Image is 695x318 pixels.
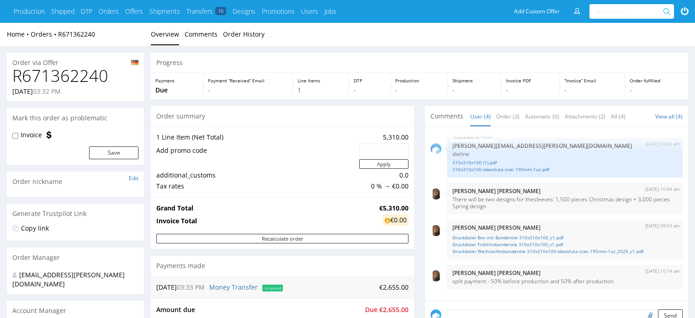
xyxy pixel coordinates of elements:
a: Attachments (2) [565,107,605,126]
a: Orders [99,7,119,16]
p: Payment “Received” Email [208,77,288,84]
td: additional_customs [156,170,357,181]
a: Jobs [324,7,336,16]
img: de-3323814006fe6739493d27057954941830b59eff37ebaac994310e17c522dd57.png [131,60,138,65]
span: Due €2,655.00 [365,305,409,314]
a: Home [7,30,31,38]
span: 03:32 PM [33,87,61,96]
button: Apply [359,159,409,169]
td: Amount due [156,304,363,315]
span: 16 [215,7,226,15]
p: [DATE] [12,87,61,96]
p: [DATE] 10:14 am [645,268,680,275]
a: Comments [185,23,218,45]
p: [PERSON_NAME] [PERSON_NAME] [452,188,677,194]
p: - [208,86,288,95]
p: [DATE] 08:06 am [645,140,680,147]
strong: Grand Total [156,204,193,212]
p: [DATE] 10:54 am [645,186,680,193]
p: Production [395,77,443,84]
td: 0.0 [357,170,409,181]
p: “Invoice” Email [564,77,620,84]
a: 310x310x100 (1).pdf [452,159,677,166]
a: Promotions [262,7,295,16]
img: mini_magick20220215-216-18q3urg.jpeg [430,225,441,236]
p: - [452,86,497,95]
a: 310x310x100-obwoluta-szer.195mm-1uz.pdf [452,166,677,173]
p: - [395,86,443,95]
a: Production [14,7,45,16]
td: Add promo code [156,143,357,158]
p: Payment [155,77,198,84]
button: Recalculate order [156,234,409,243]
a: Users [301,7,318,16]
p: [PERSON_NAME] [PERSON_NAME] [452,224,677,231]
img: mini_magick20220215-216-18q3urg.jpeg [430,270,441,281]
p: dieline [452,151,677,157]
p: - [564,86,620,95]
button: Save [89,146,138,159]
a: User (4) [470,107,491,126]
td: 1 Line Item (Net Total) [156,132,357,143]
a: Druckdatei Frühlinsbanderole 310x310x100_v1.pdf [452,241,677,248]
input: Search for... [595,4,665,19]
p: split payment - 50% before production and 50% after production [452,278,677,285]
div: [EMAIL_ADDRESS][PERSON_NAME][DOMAIN_NAME] [12,270,132,288]
span: PMZQ4O9S [209,283,258,291]
a: Copy link [21,224,49,232]
a: Money Transfer [209,283,258,291]
div: Order via Offer [7,53,144,67]
a: Druckdatei Weihnachtsbanderole 310x310x100-obwoluta-szer.195mm-1uz_2025_v1.pdf [452,248,677,255]
img: mini_magick20220215-216-18q3urg.jpeg [430,189,441,199]
span: 03:33 PM [177,283,205,291]
p: - [354,86,386,95]
div: Payments made [151,256,414,276]
td: €2,655.00 [285,282,409,293]
a: View all (4) [655,113,683,120]
p: DTP [354,77,386,84]
td: Tax rates [156,181,357,192]
a: Designs [233,7,255,16]
p: There will be two designs for thesleeves: 1,500 pieces Christmas design + 3,000 pieces Spring design [452,196,677,210]
a: Shipped [51,7,74,16]
p: Line Items [297,77,344,84]
a: Shipments [149,7,180,16]
div: Order Manager [7,248,144,268]
td: 5,310.00 [357,132,409,143]
img: share_image_120x120.png [430,143,441,154]
p: [DATE] 09:03 am [645,222,680,229]
a: Orders [31,30,58,38]
p: - [506,86,555,95]
img: icon-invoice-flag.svg [44,130,53,140]
a: All (4) [611,107,626,126]
span: Comments [430,112,463,121]
p: - [630,86,684,95]
a: DTP [81,7,92,16]
a: Overview [151,23,179,45]
strong: Invoice Total [156,216,197,225]
a: Offers [125,7,143,16]
a: PKHH [481,134,493,141]
a: Transfers16 [186,7,226,16]
strong: €5,310.00 [379,204,409,212]
a: Add Custom Offer [509,4,565,19]
a: Edit [129,174,138,182]
a: Automatic (0) [525,107,559,126]
p: 1 [297,86,344,95]
p: [PERSON_NAME][EMAIL_ADDRESS][PERSON_NAME][DOMAIN_NAME] [452,142,677,149]
p: Invoice PDF [506,77,555,84]
a: Druckdatei Box mit Banderole 310x310x100_v1.pdf [452,234,677,241]
div: Generate Trustpilot Link [7,204,144,224]
td: [DATE] [156,282,207,293]
a: R671362240 [58,30,95,38]
p: Order fulfilled [630,77,684,84]
p: [PERSON_NAME] [PERSON_NAME] [452,269,677,276]
div: Progress [151,53,688,73]
div: Mark this order as problematic [7,108,144,128]
div: Order nickname [7,172,144,192]
a: Order (3) [496,107,520,126]
td: 0 % → €0.00 [357,181,409,192]
div: €0.00 [383,215,409,226]
p: Due [155,86,198,95]
p: Shipment [452,77,497,84]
